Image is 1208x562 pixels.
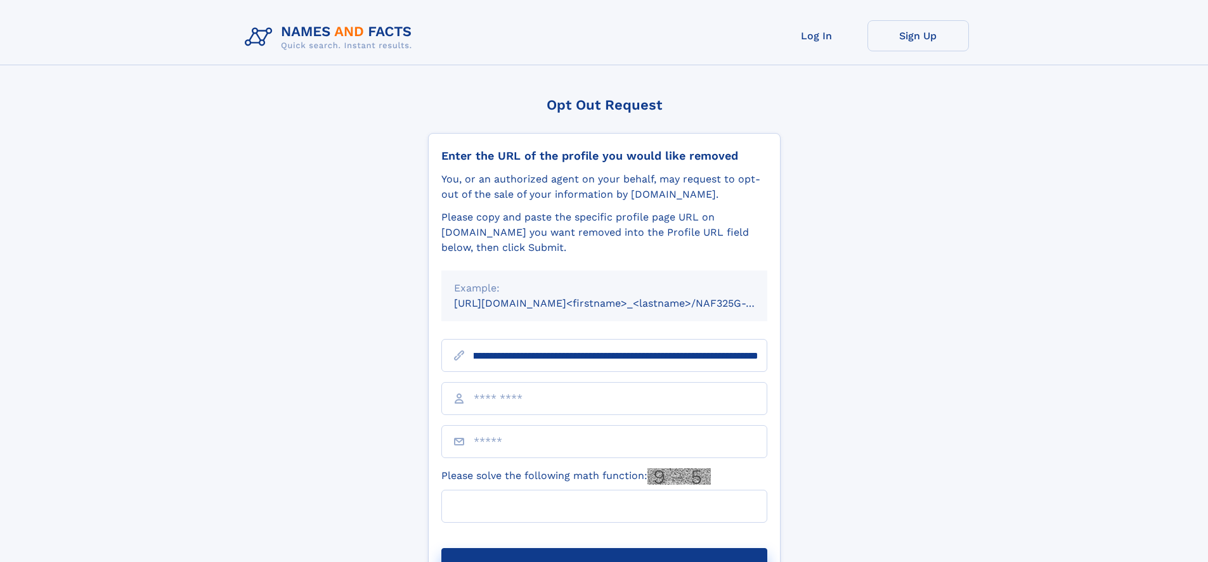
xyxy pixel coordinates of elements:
[454,281,755,296] div: Example:
[428,97,781,113] div: Opt Out Request
[454,297,791,309] small: [URL][DOMAIN_NAME]<firstname>_<lastname>/NAF325G-xxxxxxxx
[441,210,767,255] div: Please copy and paste the specific profile page URL on [DOMAIN_NAME] you want removed into the Pr...
[240,20,422,54] img: Logo Names and Facts
[441,172,767,202] div: You, or an authorized agent on your behalf, may request to opt-out of the sale of your informatio...
[766,20,867,51] a: Log In
[441,468,711,485] label: Please solve the following math function:
[867,20,969,51] a: Sign Up
[441,149,767,163] div: Enter the URL of the profile you would like removed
